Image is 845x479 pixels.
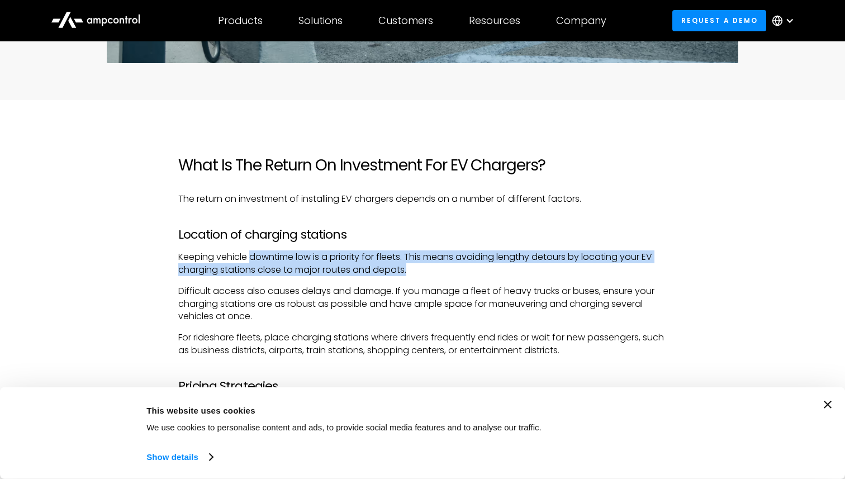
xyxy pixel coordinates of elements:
[298,15,343,27] div: Solutions
[178,379,667,393] h3: Pricing Strategies
[556,15,606,27] div: Company
[218,15,263,27] div: Products
[469,15,520,27] div: Resources
[178,227,667,242] h3: Location of charging stations
[178,251,667,276] p: Keeping vehicle downtime low is a priority for fleets. This means avoiding lengthy detours by loc...
[146,423,542,432] span: We use cookies to personalise content and ads, to provide social media features and to analyse ou...
[178,156,667,175] h2: What Is The Return On Investment For EV Chargers?
[672,10,766,31] a: Request a demo
[146,449,212,466] a: Show details
[178,331,667,357] p: For rideshare fleets, place charging stations where drivers frequently end rides or wait for new ...
[378,15,433,27] div: Customers
[643,401,803,433] button: Okay
[146,404,618,417] div: This website uses cookies
[178,193,667,205] p: The return on investment of installing EV chargers depends on a number of different factors.
[824,401,832,409] button: Close banner
[178,285,667,323] p: Difficult access also causes delays and damage. If you manage a fleet of heavy trucks or buses, e...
